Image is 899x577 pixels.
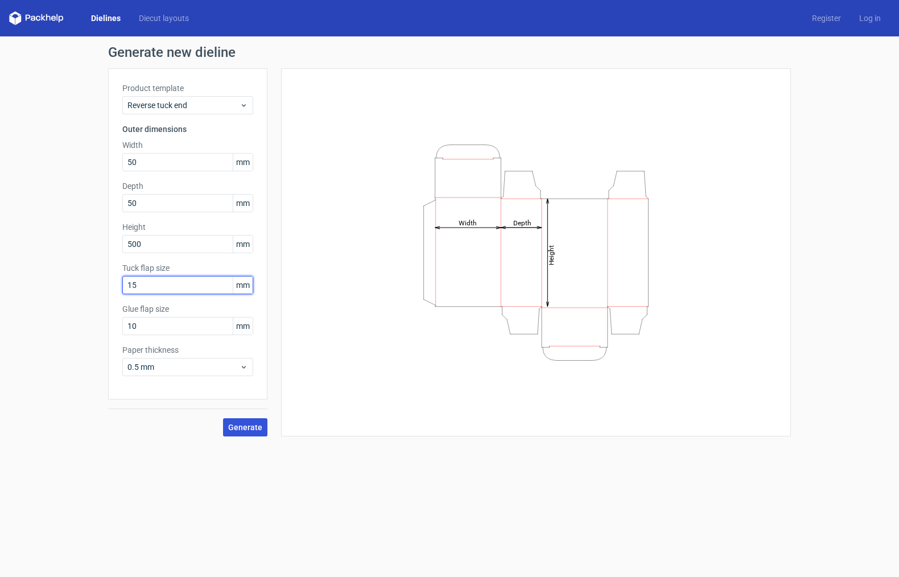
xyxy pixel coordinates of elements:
[228,423,262,431] span: Generate
[108,46,791,59] h1: Generate new dieline
[122,344,253,356] label: Paper thickness
[122,221,253,233] label: Height
[803,13,850,24] a: Register
[122,303,253,315] label: Glue flap size
[233,277,253,294] span: mm
[122,123,253,135] h3: Outer dimensions
[130,13,198,24] a: Diecut layouts
[122,83,253,94] label: Product template
[233,154,253,171] span: mm
[122,139,253,151] label: Width
[122,180,253,192] label: Depth
[513,219,531,226] tspan: Depth
[233,195,253,212] span: mm
[223,418,267,436] button: Generate
[127,361,240,373] span: 0.5 mm
[233,236,253,253] span: mm
[547,245,555,265] tspan: Height
[122,262,253,274] label: Tuck flap size
[459,219,477,226] tspan: Width
[233,318,253,335] span: mm
[82,13,130,24] a: Dielines
[127,100,240,111] span: Reverse tuck end
[850,13,890,24] a: Log in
